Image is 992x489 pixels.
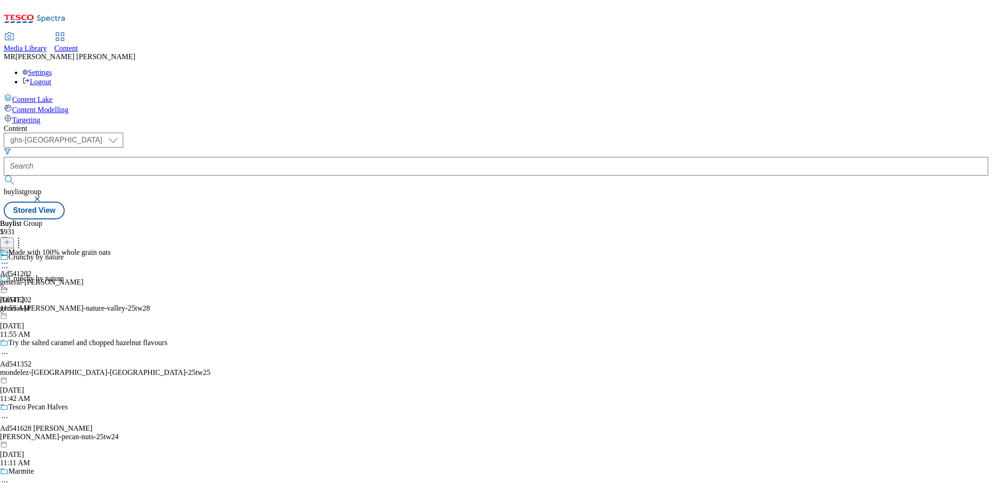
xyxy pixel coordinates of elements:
div: Try the salted caramel and chopped hazelnut flavours [8,339,167,347]
span: buylistgroup [4,188,41,196]
div: Made with 100% whole grain oats [8,248,111,257]
a: Settings [22,68,52,76]
div: Tesco Pecan Halves [8,403,68,411]
span: Content Lake [12,95,53,103]
span: Content Modelling [12,106,68,114]
a: Content Lake [4,94,988,104]
input: Search [4,157,988,176]
a: Content Modelling [4,104,988,114]
div: Marmite [8,467,34,475]
span: MR [4,53,15,61]
span: Media Library [4,44,47,52]
a: Targeting [4,114,988,124]
a: Content [54,33,78,53]
div: Content [4,124,988,133]
span: [PERSON_NAME] [PERSON_NAME] [15,53,135,61]
span: Content [54,44,78,52]
span: Targeting [12,116,40,124]
button: Stored View [4,202,65,219]
a: Media Library [4,33,47,53]
svg: Search Filters [4,148,11,155]
a: Logout [22,78,51,86]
